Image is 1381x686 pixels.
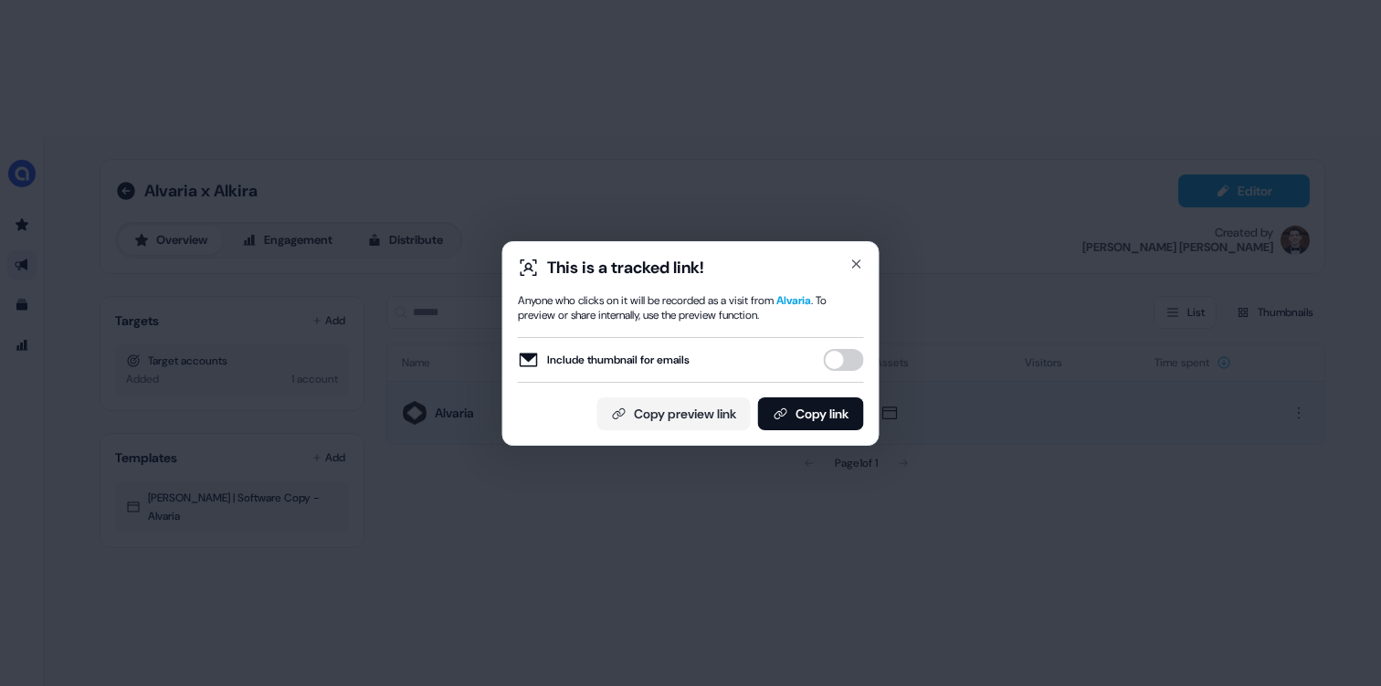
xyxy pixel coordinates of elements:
div: Anyone who clicks on it will be recorded as a visit from . To preview or share internally, use th... [518,293,864,322]
div: This is a tracked link! [547,257,704,279]
span: Alvaria [776,293,811,308]
button: Copy preview link [597,397,751,430]
label: Include thumbnail for emails [518,349,690,371]
button: Copy link [758,397,864,430]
